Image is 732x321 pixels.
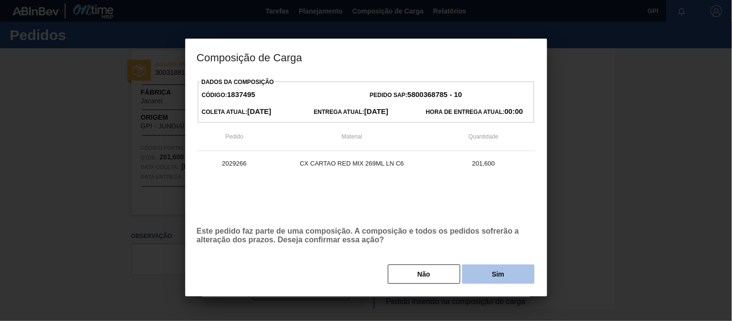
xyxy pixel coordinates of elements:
[408,90,462,98] strong: 5800368785 - 10
[225,133,243,140] span: Pedido
[314,109,388,115] span: Entrega Atual:
[227,90,255,98] strong: 1837495
[426,109,523,115] span: Hora de Entrega Atual:
[342,133,362,140] span: Material
[505,107,523,115] strong: 00:00
[370,92,462,98] span: Pedido SAP:
[202,92,255,98] span: Código:
[432,151,536,175] td: 201,600
[364,107,388,115] strong: [DATE]
[202,109,271,115] span: Coleta Atual:
[202,79,274,85] label: Dados da Composição
[469,133,498,140] span: Quantidade
[462,265,535,284] button: Sim
[272,151,432,175] td: CX CARTAO RED MIX 269ML LN C6
[388,265,460,284] button: Não
[197,227,536,244] p: Este pedido faz parte de uma composição. A composição e todos os pedidos sofrerão a alteração dos...
[248,107,272,115] strong: [DATE]
[197,151,272,175] td: 2029266
[185,39,547,75] h3: Composição de Carga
